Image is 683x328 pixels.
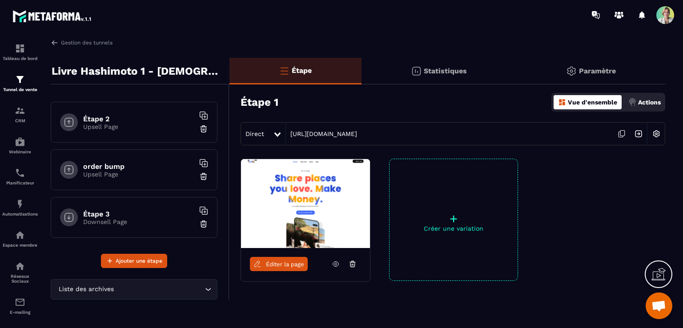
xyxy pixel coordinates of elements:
[2,274,38,284] p: Réseaux Sociaux
[83,171,194,178] p: Upsell Page
[83,210,194,218] h6: Étape 3
[15,261,25,272] img: social-network
[15,297,25,308] img: email
[101,254,167,268] button: Ajouter une étape
[2,243,38,248] p: Espace membre
[2,68,38,99] a: formationformationTunnel de vente
[2,99,38,130] a: formationformationCRM
[15,105,25,116] img: formation
[56,284,116,294] span: Liste des archives
[558,98,566,106] img: dashboard-orange.40269519.svg
[2,118,38,123] p: CRM
[2,192,38,223] a: automationsautomationsAutomatisations
[15,43,25,54] img: formation
[292,66,312,75] p: Étape
[245,130,264,137] span: Direct
[250,257,308,271] a: Éditer la page
[12,8,92,24] img: logo
[15,168,25,178] img: scheduler
[2,87,38,92] p: Tunnel de vente
[199,172,208,181] img: trash
[648,125,665,142] img: setting-w.858f3a88.svg
[2,212,38,216] p: Automatisations
[51,279,217,300] div: Search for option
[579,67,616,75] p: Paramètre
[52,62,223,80] p: Livre Hashimoto 1 - [DEMOGRAPHIC_DATA] suppléments - Stop Hashimoto
[630,125,647,142] img: arrow-next.bcc2205e.svg
[83,218,194,225] p: Downsell Page
[424,67,467,75] p: Statistiques
[51,39,59,47] img: arrow
[566,66,577,76] img: setting-gr.5f69749f.svg
[2,223,38,254] a: automationsautomationsEspace membre
[15,230,25,240] img: automations
[628,98,636,106] img: actions.d6e523a2.png
[638,99,661,106] p: Actions
[646,292,672,319] a: Ouvrir le chat
[2,310,38,315] p: E-mailing
[83,162,194,171] h6: order bump
[279,65,289,76] img: bars-o.4a397970.svg
[2,130,38,161] a: automationsautomationsWebinaire
[116,284,203,294] input: Search for option
[241,159,370,248] img: image
[83,123,194,130] p: Upsell Page
[15,199,25,209] img: automations
[83,115,194,123] h6: Étape 2
[199,220,208,228] img: trash
[2,36,38,68] a: formationformationTableau de bord
[116,256,162,265] span: Ajouter une étape
[2,149,38,154] p: Webinaire
[15,74,25,85] img: formation
[241,96,278,108] h3: Étape 1
[2,290,38,321] a: emailemailE-mailing
[2,180,38,185] p: Planificateur
[568,99,617,106] p: Vue d'ensemble
[411,66,422,76] img: stats.20deebd0.svg
[199,124,208,133] img: trash
[390,212,518,225] p: +
[390,225,518,232] p: Créer une variation
[2,161,38,192] a: schedulerschedulerPlanificateur
[286,130,357,137] a: [URL][DOMAIN_NAME]
[2,254,38,290] a: social-networksocial-networkRéseaux Sociaux
[2,56,38,61] p: Tableau de bord
[15,136,25,147] img: automations
[266,261,304,268] span: Éditer la page
[51,39,112,47] a: Gestion des tunnels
